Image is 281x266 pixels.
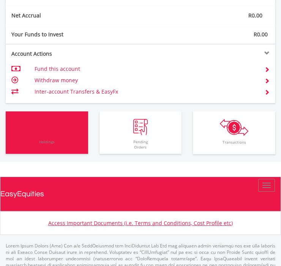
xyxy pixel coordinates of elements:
[220,119,248,136] img: transactions-zar-wht.png
[133,119,148,135] img: pending_instructions-wht.png
[35,75,256,86] td: Withdraw money
[35,86,256,97] td: Inter-account Transfers & EasyFx
[193,111,275,154] button: Transactions
[99,111,182,154] button: PendingOrders
[254,31,268,38] span: R0.00
[48,219,233,227] a: Access Important Documents (i.e. Terms and Conditions, Cost Profile etc)
[0,177,281,211] a: EasyEquities
[101,135,180,154] span: Pending Orders
[195,136,273,154] span: Transactions
[6,12,163,19] div: Net Accrual
[6,31,140,38] div: Your Funds to Invest
[6,50,140,58] div: Account Actions
[6,111,88,154] button: Holdings
[35,63,256,75] td: Fund this account
[8,135,86,154] span: Holdings
[39,119,55,135] img: holdings-wht.png
[248,12,262,19] span: R0.00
